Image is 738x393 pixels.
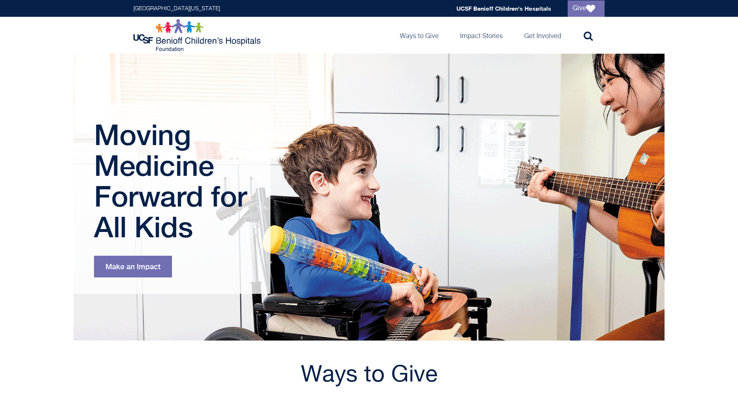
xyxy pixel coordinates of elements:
[518,17,568,54] a: Get Involved
[454,17,509,54] a: Impact Stories
[133,361,605,390] h2: Ways to Give
[568,0,605,17] a: Give
[133,19,263,52] img: Logo for UCSF Benioff Children's Hospitals Foundation
[456,5,551,12] a: UCSF Benioff Children's Hospitals
[133,6,220,11] a: [GEOGRAPHIC_DATA][US_STATE]
[94,256,172,277] a: Make an Impact
[393,17,445,54] a: Ways to Give
[94,119,252,242] h1: Moving Medicine Forward for All Kids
